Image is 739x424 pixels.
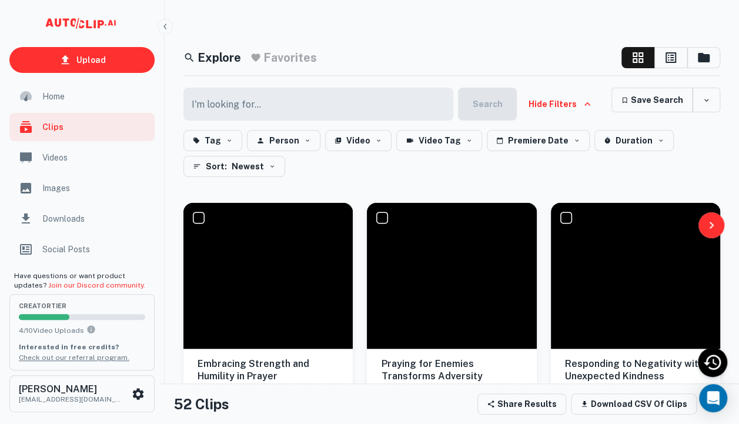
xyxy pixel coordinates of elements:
[9,205,155,233] a: Downloads
[183,130,242,151] button: Tag
[19,342,145,352] p: Interested in free credits?
[9,47,155,73] a: Upload
[206,159,227,173] span: Sort:
[42,182,148,195] span: Images
[48,281,145,289] a: Join our Discord community.
[19,325,145,336] p: 4 / 10 Video Uploads
[42,212,148,225] span: Downloads
[183,156,285,177] button: Sort: Newest
[477,393,566,415] button: Share Results
[232,159,264,173] span: Newest
[9,113,155,141] a: Clips
[9,174,155,202] a: Images
[19,385,125,394] h6: [PERSON_NAME]
[19,303,145,309] span: creator Tier
[698,348,727,377] div: Recent Activity
[247,130,320,151] button: Person
[9,375,155,412] button: [PERSON_NAME][EMAIL_ADDRESS][DOMAIN_NAME]
[19,394,125,405] p: [EMAIL_ADDRESS][DOMAIN_NAME]
[183,88,446,121] input: I'm looking for...
[263,49,317,66] h5: Favorites
[14,272,145,289] span: Have questions or want product updates?
[521,88,598,121] button: Hide Filters
[42,151,148,164] span: Videos
[9,294,155,370] button: creatorTier4/10Video UploadsYou can upload 10 videos per month on the creator tier. Upgrade to up...
[611,88,693,112] button: Save Search
[571,393,697,415] button: Download CSV of clips
[86,325,96,334] svg: You can upload 10 videos per month on the creator tier. Upgrade to upload more.
[42,121,148,133] span: Clips
[9,143,155,172] a: Videos
[19,353,129,362] a: Check out our referral program.
[42,90,148,103] span: Home
[381,358,522,383] h6: Praying for Enemies Transforms Adversity
[396,130,482,151] button: Video Tag
[487,130,590,151] button: Premiere Date
[198,358,339,383] h6: Embracing Strength and Humility in Prayer
[174,393,229,415] h4: 52 Clips
[198,49,241,66] h5: Explore
[699,384,727,412] div: Open Intercom Messenger
[594,130,674,151] button: Duration
[9,82,155,111] a: Home
[9,235,155,263] a: Social Posts
[76,54,106,66] p: Upload
[565,358,706,383] h6: Responding to Negativity with Unexpected Kindness
[325,130,392,151] button: Video
[42,243,148,256] span: Social Posts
